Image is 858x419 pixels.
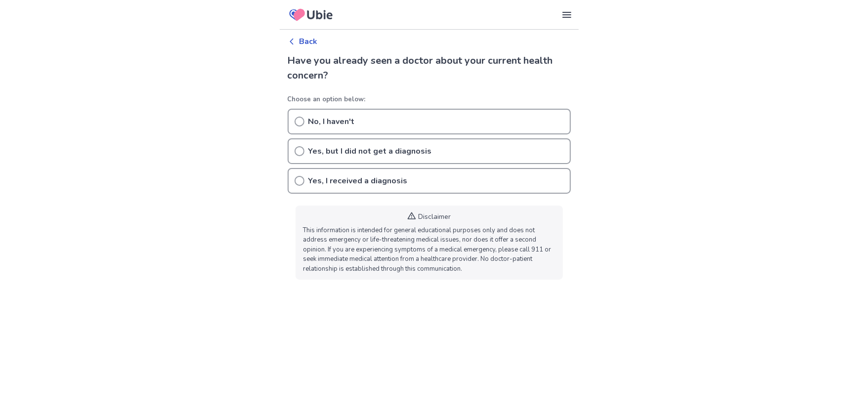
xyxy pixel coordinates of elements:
[300,36,318,47] p: Back
[288,53,571,83] h2: Have you already seen a doctor about your current health concern?
[308,175,408,187] p: Yes, I received a diagnosis
[308,145,432,157] p: Yes, but I did not get a diagnosis
[418,211,451,222] p: Disclaimer
[288,95,571,105] p: Choose an option below:
[308,116,355,127] p: No, I haven't
[303,226,555,274] p: This information is intended for general educational purposes only and does not address emergency...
